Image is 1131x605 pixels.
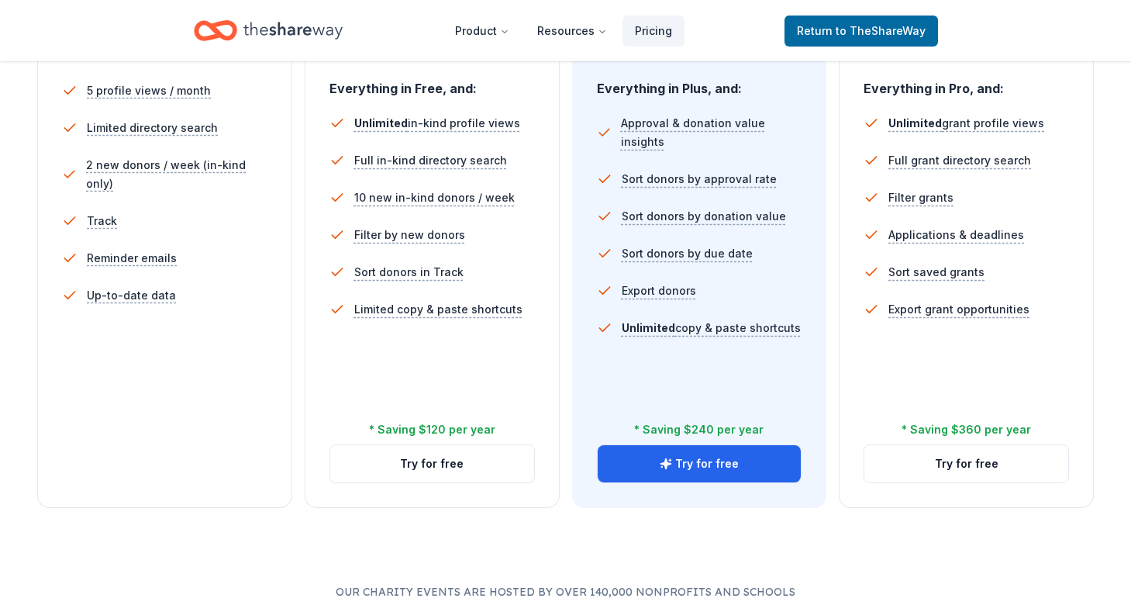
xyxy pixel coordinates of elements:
span: Return [797,22,926,40]
span: 5 profile views / month [87,81,211,100]
nav: Main [443,12,684,49]
span: Sort saved grants [888,263,984,282]
span: Reminder emails [87,249,177,268]
span: Limited copy & paste shortcuts [354,300,522,319]
span: in-kind profile views [354,116,520,130]
span: Unlimited [354,116,408,130]
p: Our charity events are hosted by over 140,000 nonprofits and schools [37,583,1094,601]
span: Sort donors in Track [354,263,464,282]
button: Try for free [598,445,802,482]
div: Everything in Free, and: [329,66,535,99]
button: Try for free [330,445,534,482]
span: 2 new donors / week (in-kind only) [86,156,267,193]
span: Limited directory search [87,119,218,137]
span: Sort donors by donation value [622,207,786,226]
span: Applications & deadlines [888,226,1024,244]
div: * Saving $360 per year [902,420,1031,439]
span: Unlimited [622,321,675,334]
button: Resources [525,16,619,47]
div: * Saving $120 per year [369,420,495,439]
a: Returnto TheShareWay [784,16,938,47]
span: Filter grants [888,188,953,207]
span: Track [87,212,117,230]
button: Product [443,16,522,47]
a: Home [194,12,343,49]
span: Full in-kind directory search [354,151,507,170]
div: * Saving $240 per year [634,420,764,439]
div: Everything in Plus, and: [597,66,802,99]
span: Unlimited [888,116,942,130]
span: Export grant opportunities [888,300,1029,319]
span: Sort donors by due date [622,244,753,263]
span: Full grant directory search [888,151,1031,170]
div: Everything in Pro, and: [864,66,1069,99]
button: Try for free [864,445,1068,482]
span: Filter by new donors [354,226,465,244]
span: grant profile views [888,116,1044,130]
span: Export donors [622,282,696,300]
span: Sort donors by approval rate [622,170,777,188]
span: to TheShareWay [836,24,926,37]
span: Approval & donation value insights [621,114,802,151]
span: 10 new in-kind donors / week [354,188,515,207]
span: Up-to-date data [87,286,176,305]
span: copy & paste shortcuts [622,321,801,334]
a: Pricing [622,16,684,47]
